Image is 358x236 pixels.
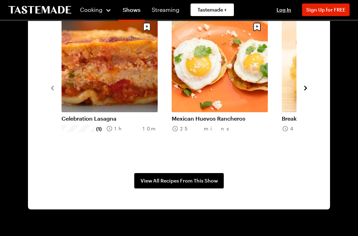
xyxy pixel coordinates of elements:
[306,7,345,13] span: Sign Up for FREE
[62,115,158,122] a: Celebration Lasagna
[62,16,172,159] div: 1 / 8
[198,6,227,13] span: Tastemade +
[172,115,268,122] a: Mexican Huevos Rancheros
[140,21,153,34] button: Save recipe
[172,16,282,159] div: 2 / 8
[302,3,350,16] button: Sign Up for FREE
[8,6,71,14] a: To Tastemade Home Page
[302,84,309,92] button: navigate to next item
[250,21,264,34] button: Save recipe
[119,1,145,21] a: Shows
[191,3,234,16] a: Tastemade +
[80,6,102,13] span: Cooking
[270,6,298,13] button: Log In
[277,7,291,13] span: Log In
[49,84,56,92] button: navigate to previous item
[134,173,224,189] a: View All Recipes From This Show
[80,1,112,18] button: Cooking
[141,178,218,185] span: View All Recipes From This Show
